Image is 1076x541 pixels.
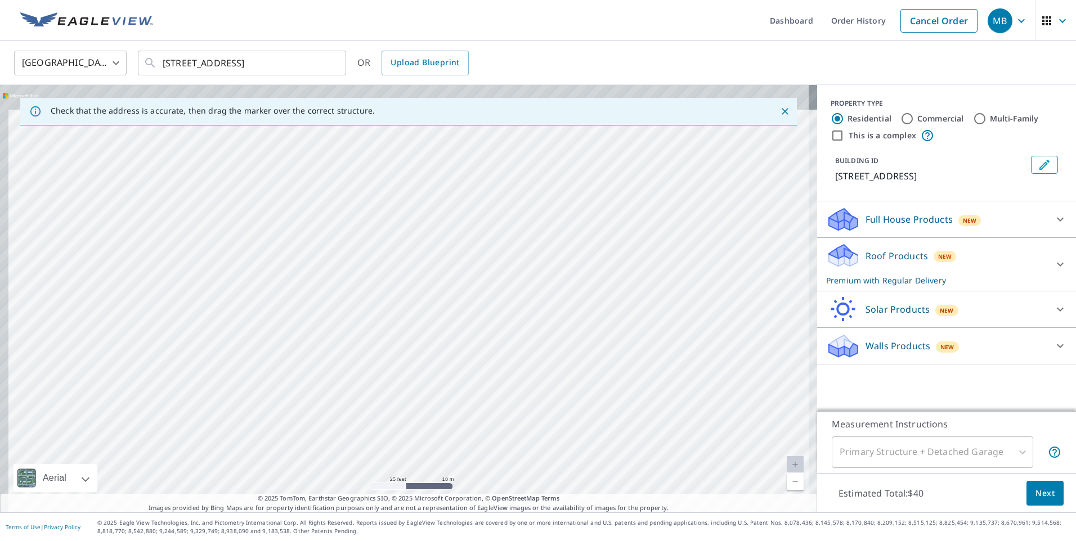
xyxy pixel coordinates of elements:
p: Measurement Instructions [832,417,1061,431]
div: Aerial [14,464,97,492]
span: © 2025 TomTom, Earthstar Geographics SIO, © 2025 Microsoft Corporation, © [258,494,560,503]
p: Premium with Regular Delivery [826,274,1047,286]
a: OpenStreetMap [492,494,539,502]
div: Full House ProductsNew [826,206,1067,233]
label: Residential [848,113,891,124]
img: EV Logo [20,12,153,29]
span: Next [1035,486,1055,501]
div: MB [988,8,1012,33]
div: Solar ProductsNew [826,296,1067,323]
button: Edit building 1 [1031,156,1058,174]
span: New [940,342,954,351]
div: [GEOGRAPHIC_DATA] [14,47,127,79]
p: Walls Products [866,339,930,353]
span: New [938,252,952,261]
label: Multi-Family [990,113,1039,124]
p: Check that the address is accurate, then drag the marker over the correct structure. [51,106,375,116]
a: Terms of Use [6,523,41,531]
p: Full House Products [866,213,953,226]
p: Roof Products [866,249,928,263]
a: Terms [541,494,560,502]
p: Estimated Total: $40 [830,481,932,506]
div: OR [357,51,469,75]
button: Close [778,104,792,119]
span: Upload Blueprint [391,56,459,70]
button: Next [1026,481,1064,506]
span: New [940,306,954,315]
p: © 2025 Eagle View Technologies, Inc. and Pictometry International Corp. All Rights Reserved. Repo... [97,519,1070,535]
p: [STREET_ADDRESS] [835,169,1026,183]
a: Current Level 20, Zoom In Disabled [787,456,804,473]
label: Commercial [917,113,964,124]
a: Upload Blueprint [382,51,468,75]
a: Current Level 20, Zoom Out [787,473,804,490]
p: Solar Products [866,303,930,316]
a: Cancel Order [900,9,978,33]
span: New [963,216,977,225]
div: Aerial [39,464,70,492]
p: | [6,524,80,530]
div: PROPERTY TYPE [831,98,1062,109]
label: This is a complex [849,130,916,141]
span: Your report will include the primary structure and a detached garage if one exists. [1048,445,1061,459]
a: Privacy Policy [44,523,80,531]
p: BUILDING ID [835,156,878,165]
div: Primary Structure + Detached Garage [832,436,1033,468]
input: Search by address or latitude-longitude [163,47,323,79]
div: Walls ProductsNew [826,332,1067,359]
div: Roof ProductsNewPremium with Regular Delivery [826,242,1067,286]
